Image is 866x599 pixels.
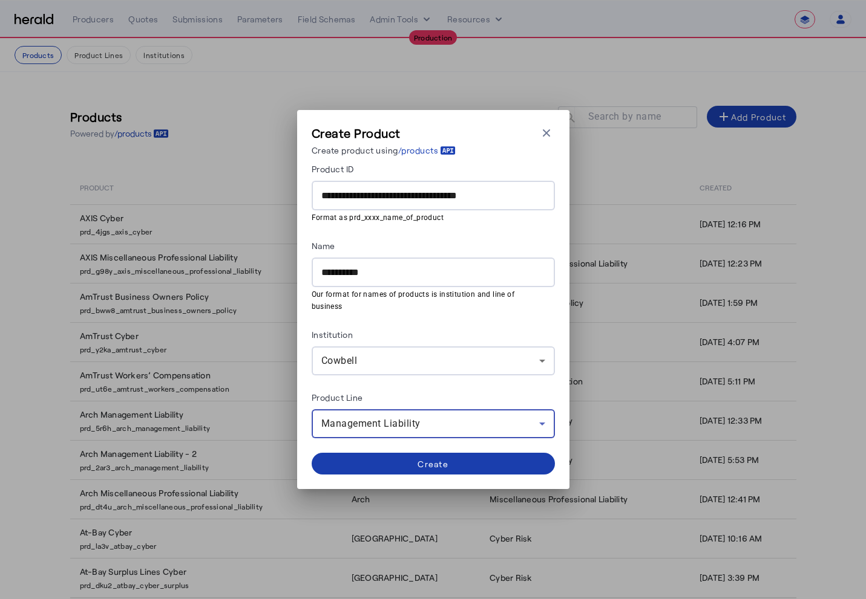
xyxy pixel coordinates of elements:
span: Cowbell [321,355,358,366]
button: Create [312,453,555,474]
label: Institution [312,329,353,340]
div: Create [418,458,448,470]
mat-hint: Format as prd_xxxx_name_of_product [312,210,548,224]
label: Name [312,241,335,251]
label: Product ID [312,164,354,174]
h3: Create Product [312,125,456,141]
span: Management Liability [321,418,421,429]
a: /products [398,144,456,157]
mat-hint: Our format for names of products is institution and line of business [312,287,548,312]
label: Product Line [312,392,363,403]
p: Create product using [312,144,456,157]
